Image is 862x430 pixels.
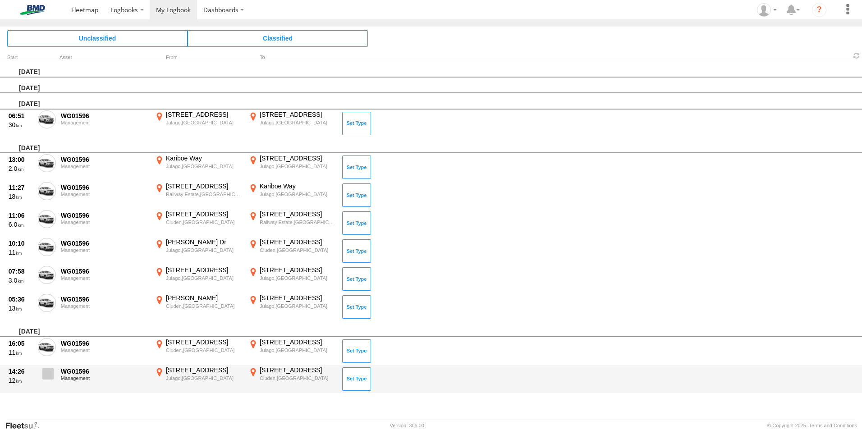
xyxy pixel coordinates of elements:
label: Click to View Event Location [247,238,337,264]
button: Click to Set [342,295,371,319]
div: [STREET_ADDRESS] [260,266,336,274]
div: 6.0 [9,220,33,229]
label: Click to View Event Location [153,210,243,236]
i: ? [812,3,826,17]
div: [STREET_ADDRESS] [260,154,336,162]
div: [STREET_ADDRESS] [166,366,242,374]
div: [STREET_ADDRESS] [166,182,242,190]
label: Click to View Event Location [153,110,243,137]
div: [STREET_ADDRESS] [260,294,336,302]
div: Kariboe Way [260,182,336,190]
label: Click to View Event Location [247,266,337,292]
div: 11:06 [9,211,33,220]
div: From [153,55,243,60]
label: Click to View Event Location [153,294,243,320]
div: [STREET_ADDRESS] [166,210,242,218]
button: Click to Set [342,112,371,135]
div: Version: 306.00 [390,423,424,428]
div: Julago,[GEOGRAPHIC_DATA] [166,247,242,253]
div: © Copyright 2025 - [767,423,857,428]
div: Railway Estate,[GEOGRAPHIC_DATA] [166,191,242,197]
div: Management [61,220,148,225]
div: [STREET_ADDRESS] [260,238,336,246]
div: Julago,[GEOGRAPHIC_DATA] [166,375,242,381]
div: WG01596 [61,239,148,247]
div: [PERSON_NAME] Dr [166,238,242,246]
div: 13 [9,304,33,312]
div: 13:00 [9,156,33,164]
div: [STREET_ADDRESS] [260,366,336,374]
div: 2.0 [9,165,33,173]
label: Click to View Event Location [153,338,243,364]
div: Asset [60,55,150,60]
label: Click to View Event Location [247,110,337,137]
label: Click to View Event Location [247,338,337,364]
a: Terms and Conditions [809,423,857,428]
div: 12 [9,376,33,384]
div: 10:10 [9,239,33,247]
div: Julago,[GEOGRAPHIC_DATA] [166,275,242,281]
div: Railway Estate,[GEOGRAPHIC_DATA] [260,219,336,225]
img: bmd-logo.svg [9,5,56,15]
div: Julago,[GEOGRAPHIC_DATA] [260,347,336,353]
label: Click to View Event Location [153,182,243,208]
div: Julago,[GEOGRAPHIC_DATA] [260,163,336,169]
label: Click to View Event Location [247,182,337,208]
div: Julago,[GEOGRAPHIC_DATA] [260,191,336,197]
button: Click to Set [342,339,371,363]
label: Click to View Event Location [153,238,243,264]
button: Click to Set [342,183,371,207]
div: [PERSON_NAME] [166,294,242,302]
div: [STREET_ADDRESS] [166,110,242,119]
label: Click to View Event Location [247,210,337,236]
div: [STREET_ADDRESS] [166,338,242,346]
div: 11:27 [9,183,33,192]
button: Click to Set [342,367,371,391]
label: Click to View Event Location [153,366,243,392]
div: 11 [9,348,33,357]
div: [STREET_ADDRESS] [260,338,336,346]
button: Click to Set [342,156,371,179]
div: Cluden,[GEOGRAPHIC_DATA] [260,375,336,381]
label: Click to View Event Location [153,266,243,292]
div: 18 [9,192,33,201]
div: Management [61,275,148,281]
div: Management [61,348,148,353]
label: Click to View Event Location [153,154,243,180]
div: Management [61,247,148,253]
div: Cluden,[GEOGRAPHIC_DATA] [166,219,242,225]
div: WG01596 [61,295,148,303]
div: WG01596 [61,156,148,164]
div: Management [61,192,148,197]
div: 30 [9,121,33,129]
div: WG01596 [61,339,148,348]
div: [STREET_ADDRESS] [166,266,242,274]
div: [STREET_ADDRESS] [260,210,336,218]
div: 3.0 [9,276,33,284]
label: Click to View Event Location [247,154,337,180]
div: Management [61,303,148,309]
div: To [247,55,337,60]
div: WG01596 [61,367,148,375]
div: Julago,[GEOGRAPHIC_DATA] [260,275,336,281]
div: Cluden,[GEOGRAPHIC_DATA] [260,247,336,253]
div: Management [61,164,148,169]
label: Click to View Event Location [247,366,337,392]
div: Julago,[GEOGRAPHIC_DATA] [260,303,336,309]
span: Refresh [851,51,862,60]
label: Click to View Event Location [247,294,337,320]
div: Click to Sort [7,55,34,60]
div: 16:05 [9,339,33,348]
span: Click to view Unclassified Trips [7,30,188,46]
div: 06:51 [9,112,33,120]
button: Click to Set [342,239,371,263]
a: Visit our Website [5,421,46,430]
div: 14:26 [9,367,33,375]
div: Cluden,[GEOGRAPHIC_DATA] [166,347,242,353]
button: Click to Set [342,267,371,291]
div: WG01596 [61,183,148,192]
div: Julago,[GEOGRAPHIC_DATA] [260,119,336,126]
div: WG01596 [61,211,148,220]
span: Click to view Classified Trips [188,30,368,46]
div: Robert Pietrobon [754,3,780,17]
